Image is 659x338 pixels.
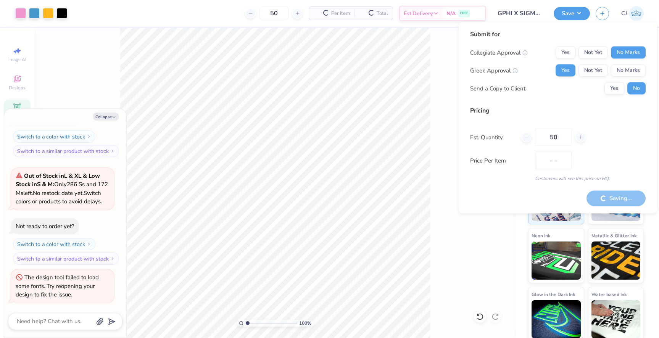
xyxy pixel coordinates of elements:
[13,130,95,143] button: Switch to a color with stock
[331,10,350,18] span: Per Item
[299,320,311,327] span: 100 %
[377,10,388,18] span: Total
[470,175,646,182] div: Customers will see this price on HQ.
[578,64,608,77] button: Not Yet
[470,156,529,165] label: Price Per Item
[578,47,608,59] button: Not Yet
[492,6,548,21] input: Untitled Design
[470,133,516,142] label: Est. Quantity
[532,290,575,298] span: Glow in the Dark Ink
[591,241,641,280] img: Metallic & Glitter Ink
[554,7,590,20] button: Save
[591,290,627,298] span: Water based Ink
[259,6,289,20] input: – –
[87,242,91,246] img: Switch to a color with stock
[470,48,528,57] div: Collegiate Approval
[556,64,575,77] button: Yes
[460,11,468,16] span: FREE
[470,66,518,75] div: Greek Approval
[611,47,646,59] button: No Marks
[470,84,525,93] div: Send a Copy to Client
[532,241,581,280] img: Neon Ink
[556,47,575,59] button: Yes
[16,274,99,298] div: The design tool failed to load some fonts. Try reopening your design to fix the issue.
[13,253,119,265] button: Switch to a similar product with stock
[24,172,83,180] strong: Out of Stock in L & XL
[621,9,627,18] span: CJ
[470,106,646,115] div: Pricing
[87,134,91,139] img: Switch to a color with stock
[13,145,119,157] button: Switch to a similar product with stock
[627,82,646,95] button: No
[470,30,646,39] div: Submit for
[446,10,456,18] span: N/A
[604,82,624,95] button: Yes
[110,256,115,261] img: Switch to a similar product with stock
[110,149,115,153] img: Switch to a similar product with stock
[532,232,550,240] span: Neon Ink
[611,64,646,77] button: No Marks
[16,222,74,230] div: Not ready to order yet?
[629,6,644,21] img: Claire Jeter
[33,189,84,197] span: No restock date yet.
[16,172,108,206] span: Only 286 Ss and 172 Ms left. Switch colors or products to avoid delays.
[8,56,26,63] span: Image AI
[13,238,95,250] button: Switch to a color with stock
[404,10,433,18] span: Est. Delivery
[621,6,644,21] a: CJ
[591,232,636,240] span: Metallic & Glitter Ink
[93,113,119,121] button: Collapse
[535,129,572,146] input: – –
[9,85,26,91] span: Designs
